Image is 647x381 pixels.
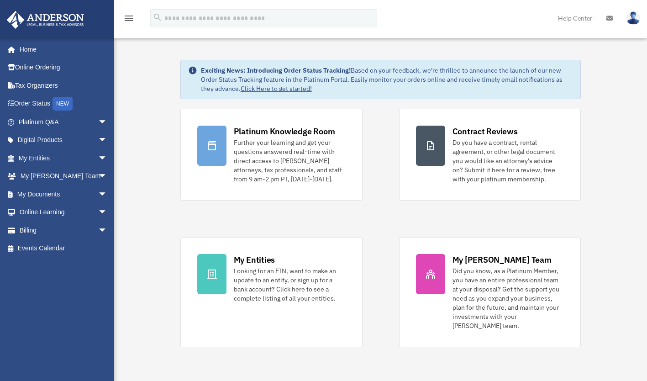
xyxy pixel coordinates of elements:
[6,167,121,185] a: My [PERSON_NAME] Teamarrow_drop_down
[98,167,116,186] span: arrow_drop_down
[6,58,121,77] a: Online Ordering
[452,126,518,137] div: Contract Reviews
[399,237,581,347] a: My [PERSON_NAME] Team Did you know, as a Platinum Member, you have an entire professional team at...
[452,138,564,184] div: Do you have a contract, rental agreement, or other legal document you would like an attorney's ad...
[234,254,275,265] div: My Entities
[234,138,346,184] div: Further your learning and get your questions answered real-time with direct access to [PERSON_NAM...
[234,126,335,137] div: Platinum Knowledge Room
[4,11,87,29] img: Anderson Advisors Platinum Portal
[6,40,116,58] a: Home
[6,113,121,131] a: Platinum Q&Aarrow_drop_down
[98,149,116,168] span: arrow_drop_down
[626,11,640,25] img: User Pic
[6,239,121,258] a: Events Calendar
[6,203,121,222] a: Online Learningarrow_drop_down
[98,113,116,132] span: arrow_drop_down
[6,131,121,149] a: Digital Productsarrow_drop_down
[98,131,116,150] span: arrow_drop_down
[6,95,121,113] a: Order StatusNEW
[153,12,163,22] i: search
[123,13,134,24] i: menu
[201,66,573,93] div: Based on your feedback, we're thrilled to announce the launch of our new Order Status Tracking fe...
[98,203,116,222] span: arrow_drop_down
[6,185,121,203] a: My Documentsarrow_drop_down
[6,149,121,167] a: My Entitiesarrow_drop_down
[452,266,564,330] div: Did you know, as a Platinum Member, you have an entire professional team at your disposal? Get th...
[180,109,363,201] a: Platinum Knowledge Room Further your learning and get your questions answered real-time with dire...
[180,237,363,347] a: My Entities Looking for an EIN, want to make an update to an entity, or sign up for a bank accoun...
[452,254,552,265] div: My [PERSON_NAME] Team
[53,97,73,111] div: NEW
[98,221,116,240] span: arrow_drop_down
[241,85,312,93] a: Click Here to get started!
[234,266,346,303] div: Looking for an EIN, want to make an update to an entity, or sign up for a bank account? Click her...
[201,66,351,74] strong: Exciting News: Introducing Order Status Tracking!
[399,109,581,201] a: Contract Reviews Do you have a contract, rental agreement, or other legal document you would like...
[123,16,134,24] a: menu
[6,76,121,95] a: Tax Organizers
[6,221,121,239] a: Billingarrow_drop_down
[98,185,116,204] span: arrow_drop_down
